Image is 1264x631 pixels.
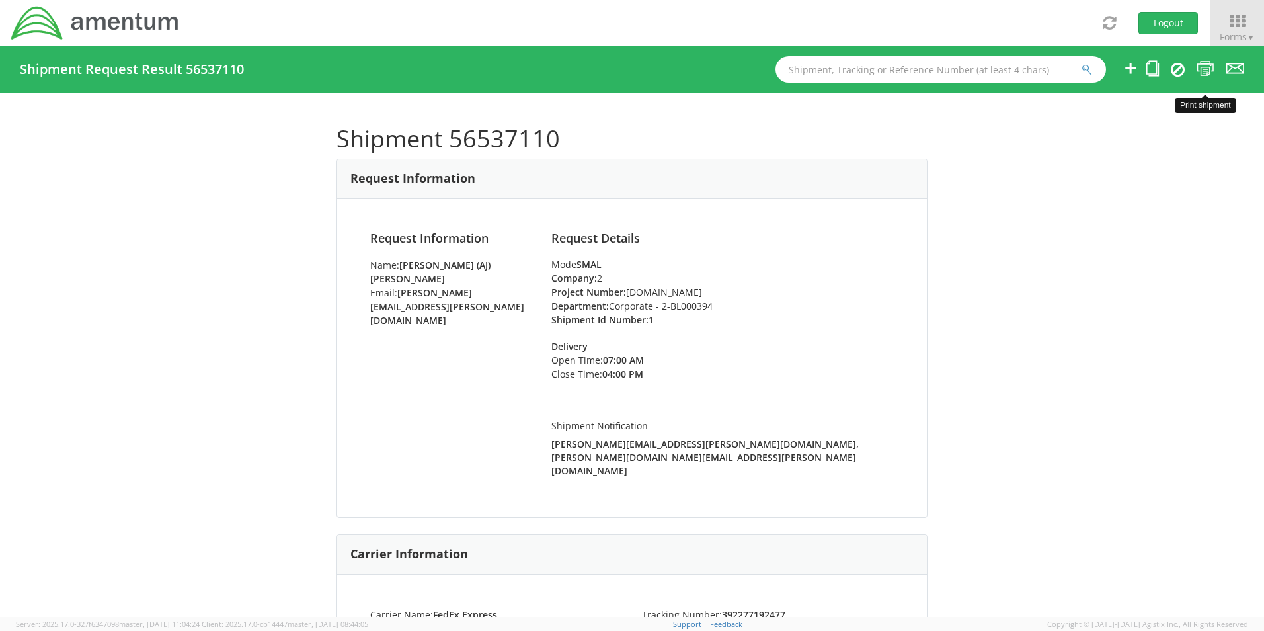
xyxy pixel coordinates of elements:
[722,609,785,621] strong: 392277192477
[551,367,684,381] li: Close Time:
[1047,619,1248,630] span: Copyright © [DATE]-[DATE] Agistix Inc., All Rights Reserved
[551,285,894,299] li: [DOMAIN_NAME]
[370,232,532,245] h4: Request Information
[336,126,928,152] h1: Shipment 56537110
[551,421,894,431] h5: Shipment Notification
[673,619,701,629] a: Support
[551,299,894,313] li: Corporate - 2-BL000394
[433,609,497,621] strong: FedEx Express
[551,314,649,326] strong: Shipment Id Number:
[551,438,859,477] strong: [PERSON_NAME][EMAIL_ADDRESS][PERSON_NAME][DOMAIN_NAME], [PERSON_NAME][DOMAIN_NAME][EMAIL_ADDRESS]...
[551,286,626,298] strong: Project Number:
[370,259,491,285] strong: [PERSON_NAME] (AJ) [PERSON_NAME]
[603,354,644,366] strong: 07:00 AM
[576,258,602,271] strong: SMAL
[775,56,1106,83] input: Shipment, Tracking or Reference Number (at least 4 chars)
[551,271,894,285] li: 2
[551,353,684,367] li: Open Time:
[602,368,643,380] strong: 04:00 PM
[551,300,609,312] strong: Department:
[370,286,524,327] strong: [PERSON_NAME][EMAIL_ADDRESS][PERSON_NAME][DOMAIN_NAME]
[551,272,597,284] strong: Company:
[16,619,200,629] span: Server: 2025.17.0-327f6347098
[202,619,368,629] span: Client: 2025.17.0-cb14447
[360,608,632,622] li: Carrier Name:
[551,232,894,245] h4: Request Details
[350,548,468,561] h3: Carrier Information
[370,286,532,327] li: Email:
[10,5,180,42] img: dyn-intl-logo-049831509241104b2a82.png
[551,313,894,327] li: 1
[370,258,532,286] li: Name:
[1247,32,1255,43] span: ▼
[288,619,368,629] span: master, [DATE] 08:44:05
[710,619,742,629] a: Feedback
[119,619,200,629] span: master, [DATE] 11:04:24
[1220,30,1255,43] span: Forms
[1138,12,1198,34] button: Logout
[350,172,475,185] h3: Request Information
[551,258,894,271] div: Mode
[632,608,904,622] li: Tracking Number:
[20,62,244,77] h4: Shipment Request Result 56537110
[551,340,588,353] strong: Delivery
[1175,98,1236,113] div: Print shipment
